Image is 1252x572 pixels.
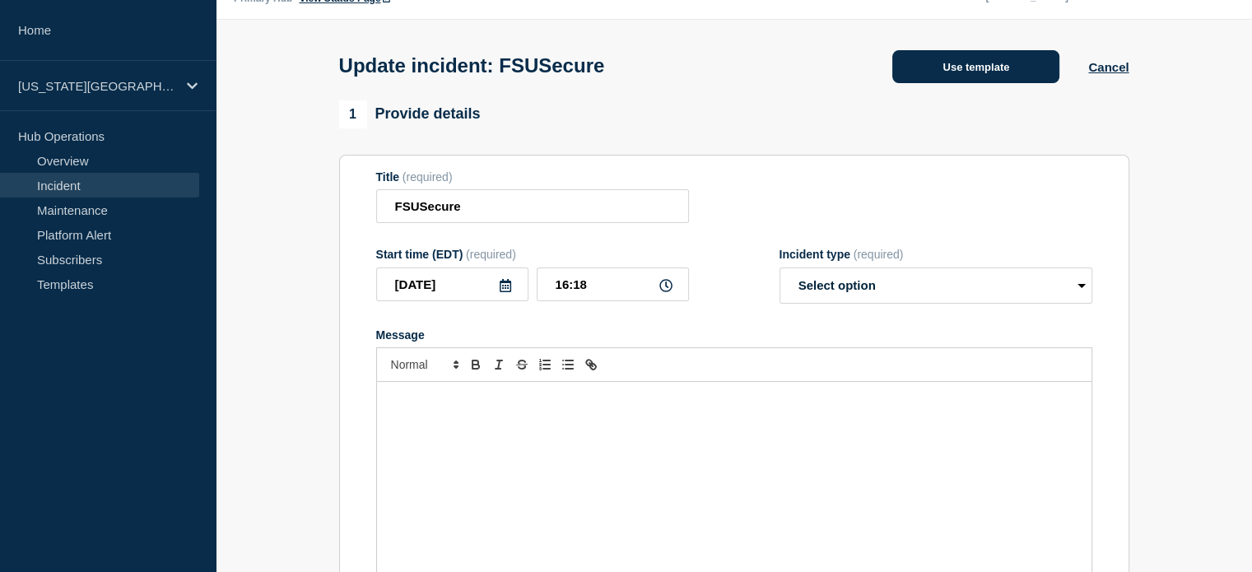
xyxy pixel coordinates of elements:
[339,100,481,128] div: Provide details
[533,355,556,374] button: Toggle ordered list
[376,189,689,223] input: Title
[339,54,605,77] h1: Update incident: FSUSecure
[579,355,603,374] button: Toggle link
[384,355,464,374] span: Font size
[376,267,528,301] input: YYYY-MM-DD
[510,355,533,374] button: Toggle strikethrough text
[854,248,904,261] span: (required)
[780,248,1092,261] div: Incident type
[556,355,579,374] button: Toggle bulleted list
[376,248,689,261] div: Start time (EDT)
[537,267,689,301] input: HH:MM
[339,100,367,128] span: 1
[376,170,689,184] div: Title
[487,355,510,374] button: Toggle italic text
[18,79,176,93] p: [US_STATE][GEOGRAPHIC_DATA]
[1088,60,1129,74] button: Cancel
[780,267,1092,304] select: Incident type
[403,170,453,184] span: (required)
[464,355,487,374] button: Toggle bold text
[376,328,1092,342] div: Message
[466,248,516,261] span: (required)
[892,50,1059,83] button: Use template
